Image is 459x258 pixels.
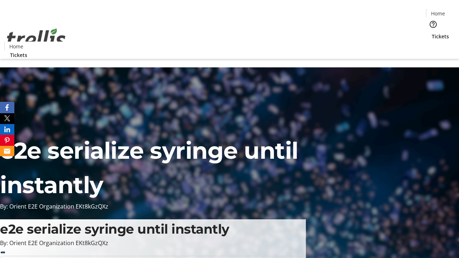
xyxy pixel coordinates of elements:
span: Home [431,10,445,17]
a: Home [426,10,449,17]
a: Tickets [4,51,33,59]
button: Help [426,17,440,32]
button: Cart [426,40,440,54]
span: Tickets [10,51,27,59]
a: Home [5,43,28,50]
img: Orient E2E Organization EKt8kGzQXz's Logo [4,20,68,56]
span: Home [9,43,23,50]
span: Tickets [432,33,449,40]
a: Tickets [426,33,455,40]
